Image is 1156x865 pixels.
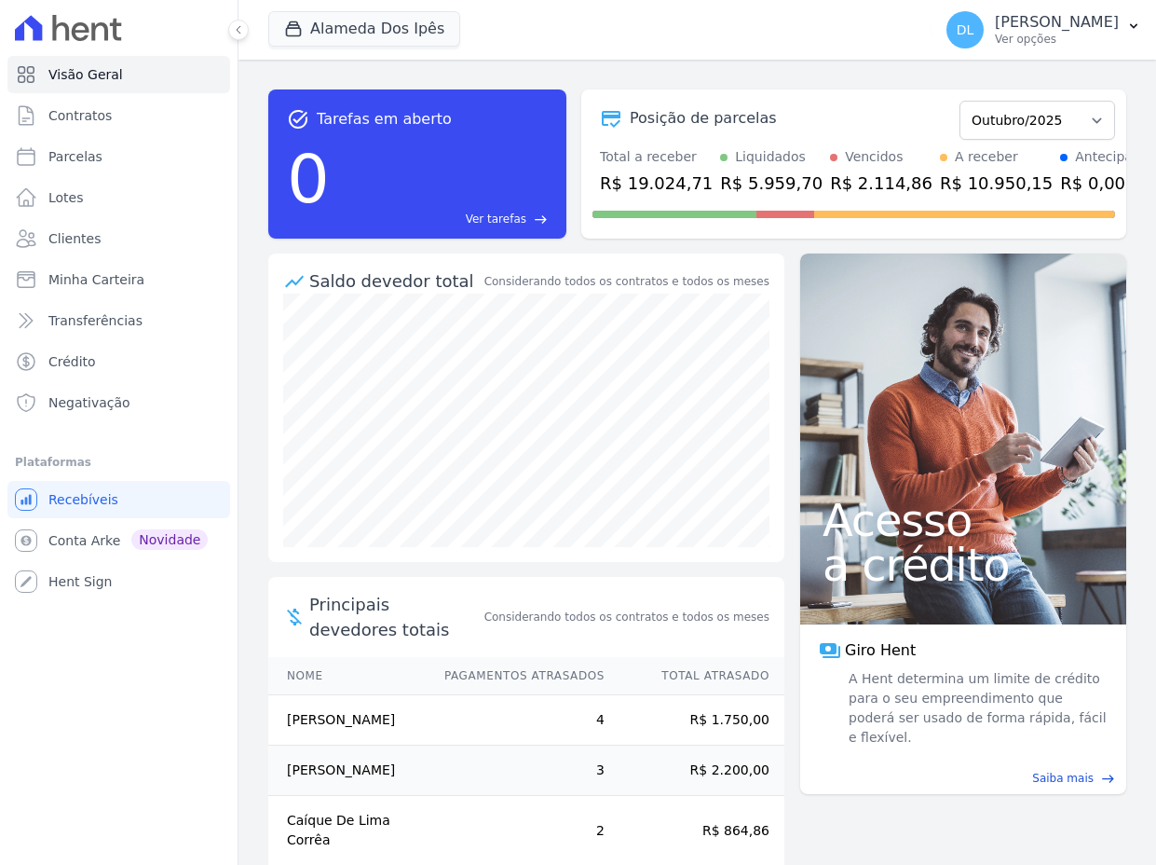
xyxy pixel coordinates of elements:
a: Parcelas [7,138,230,175]
div: Total a receber [600,147,713,167]
th: Total Atrasado [605,657,784,695]
span: Contratos [48,106,112,125]
td: [PERSON_NAME] [268,695,427,746]
a: Saiba mais east [811,770,1115,787]
span: a crédito [823,542,1104,587]
span: Recebíveis [48,490,118,509]
span: DL [957,23,974,36]
div: R$ 2.114,86 [830,171,932,196]
span: Giro Hent [845,639,916,662]
td: R$ 2.200,00 [605,746,784,796]
div: Antecipado [1075,147,1149,167]
a: Transferências [7,302,230,339]
span: Parcelas [48,147,102,166]
div: Saldo devedor total [309,268,481,294]
a: Crédito [7,343,230,380]
span: Saiba mais [1032,770,1094,787]
span: Transferências [48,311,143,330]
div: 0 [287,130,330,227]
span: Minha Carteira [48,270,144,289]
a: Minha Carteira [7,261,230,298]
div: Considerando todos os contratos e todos os meses [484,273,769,290]
span: Crédito [48,352,96,371]
a: Conta Arke Novidade [7,522,230,559]
a: Visão Geral [7,56,230,93]
button: Alameda Dos Ipês [268,11,460,47]
span: Negativação [48,393,130,412]
td: 3 [427,746,605,796]
div: Plataformas [15,451,223,474]
p: [PERSON_NAME] [995,13,1119,32]
a: Recebíveis [7,481,230,518]
th: Nome [268,657,427,695]
span: task_alt [287,108,309,130]
span: Considerando todos os contratos e todos os meses [484,609,769,625]
div: Posição de parcelas [630,107,777,130]
div: A receber [955,147,1018,167]
div: R$ 19.024,71 [600,171,713,196]
td: R$ 1.750,00 [605,695,784,746]
span: A Hent determina um limite de crédito para o seu empreendimento que poderá ser usado de forma ráp... [845,669,1108,748]
span: Principais devedores totais [309,592,481,642]
span: east [534,213,548,227]
span: east [1101,772,1115,786]
a: Negativação [7,384,230,421]
span: Clientes [48,229,101,248]
span: Ver tarefas [466,211,526,227]
span: Conta Arke [48,531,120,550]
div: R$ 10.950,15 [940,171,1053,196]
p: Ver opções [995,32,1119,47]
span: Novidade [131,529,208,550]
span: Hent Sign [48,572,113,591]
td: 4 [427,695,605,746]
a: Clientes [7,220,230,257]
button: DL [PERSON_NAME] Ver opções [932,4,1156,56]
div: Liquidados [735,147,806,167]
div: R$ 0,00 [1060,171,1149,196]
a: Hent Sign [7,563,230,600]
a: Ver tarefas east [337,211,548,227]
span: Tarefas em aberto [317,108,452,130]
div: R$ 5.959,70 [720,171,823,196]
span: Acesso [823,498,1104,542]
td: [PERSON_NAME] [268,746,427,796]
div: Vencidos [845,147,903,167]
a: Lotes [7,179,230,216]
span: Visão Geral [48,65,123,84]
th: Pagamentos Atrasados [427,657,605,695]
span: Lotes [48,188,84,207]
a: Contratos [7,97,230,134]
